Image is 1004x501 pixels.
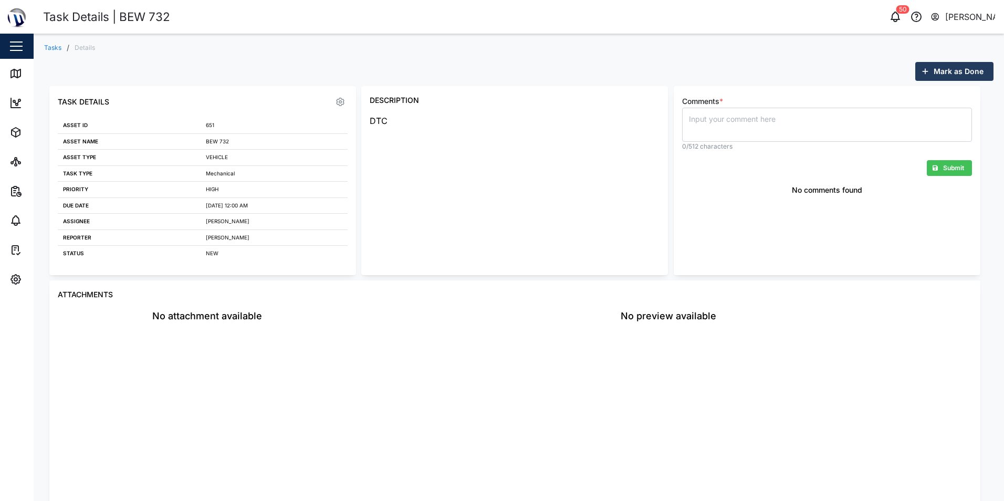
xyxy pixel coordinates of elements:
div: Assignee [63,217,195,226]
div: Asset name [63,138,195,146]
div: VEHICLE [206,153,342,162]
div: Dashboard [27,97,75,109]
div: Reporter [63,234,195,242]
div: Map [27,68,51,79]
div: No attachment available [58,309,357,323]
div: Sites [27,156,53,168]
div: 50 [896,5,909,14]
div: / [67,44,69,51]
span: Submit [943,161,964,175]
button: [PERSON_NAME] [930,9,996,24]
div: [PERSON_NAME] [945,11,996,24]
div: Task Details | BEW 732 [43,8,170,26]
img: Main Logo [5,5,28,28]
div: No comments found [682,184,972,196]
div: Due Date [63,202,195,210]
p: DTC [370,114,660,128]
span: Mark as Done [934,62,984,80]
button: Mark as Done [915,62,993,81]
div: 651 [206,121,342,130]
div: Mechanical [206,170,342,178]
div: HIGH [206,185,342,194]
div: Alarms [27,215,60,226]
div: No preview available [365,309,972,323]
a: Tasks [44,45,61,51]
div: Priority [63,185,195,194]
div: Task Details [58,96,109,108]
div: 0 / 512 characters [682,142,972,152]
div: [PERSON_NAME] [206,234,342,242]
div: BEW 732 [206,138,342,146]
div: Assets [27,127,60,138]
div: Reports [27,185,63,197]
div: Status [63,249,195,258]
div: Details [75,45,95,51]
label: Comments [682,96,723,107]
div: NEW [206,249,342,258]
div: Asset ID [63,121,195,130]
div: Description [370,95,419,106]
div: Task Type [63,170,195,178]
div: Asset Type [63,153,195,162]
div: Settings [27,274,65,285]
div: [PERSON_NAME] [206,217,342,226]
button: Submit [927,160,972,176]
div: Attachments [58,289,972,300]
div: Tasks [27,244,56,256]
div: [DATE] 12:00 AM [206,202,342,210]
